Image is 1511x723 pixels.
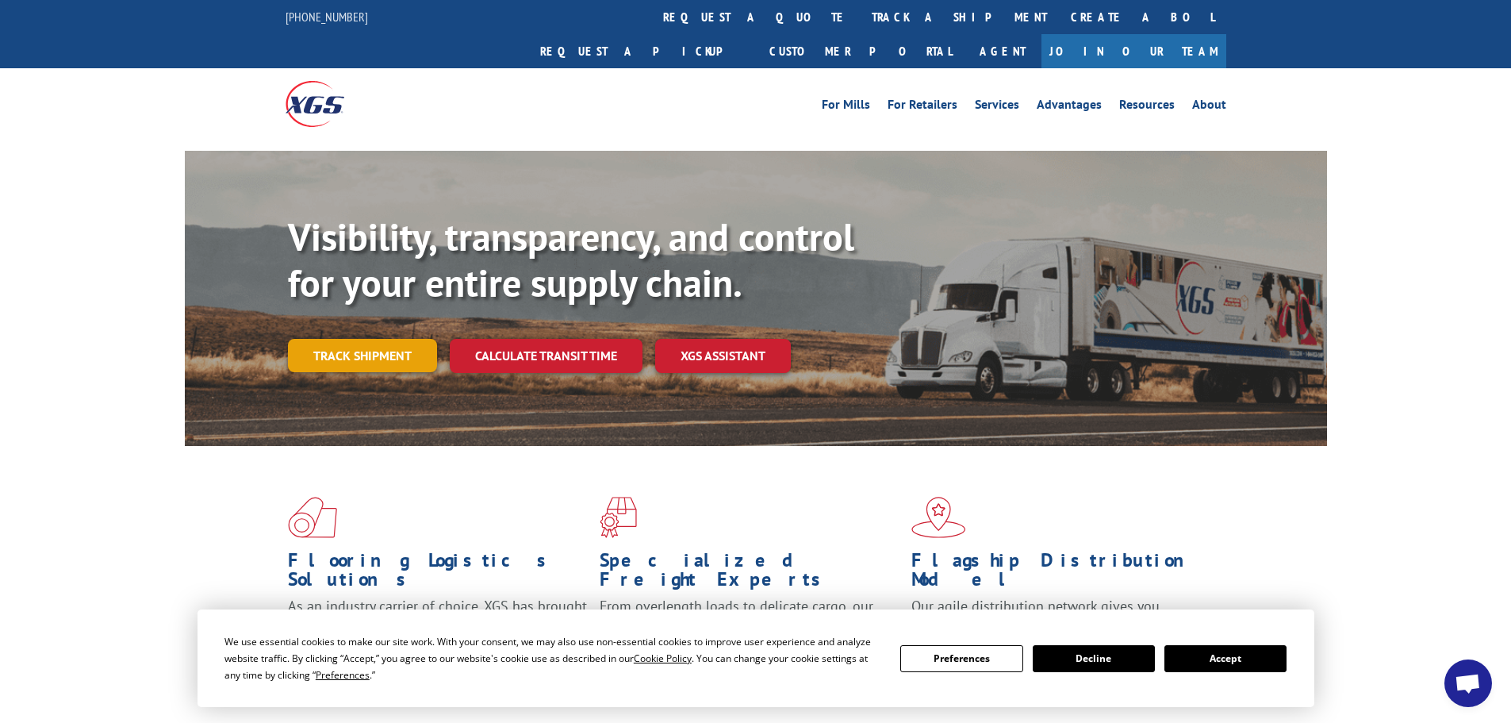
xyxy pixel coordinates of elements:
img: xgs-icon-focused-on-flooring-red [600,497,637,538]
div: Open chat [1444,660,1492,707]
a: Request a pickup [528,34,757,68]
a: Track shipment [288,339,437,372]
span: Cookie Policy [634,652,692,665]
button: Accept [1164,645,1287,672]
a: Customer Portal [757,34,964,68]
a: Calculate transit time [450,339,642,373]
a: For Retailers [888,98,957,116]
button: Preferences [900,645,1022,672]
a: About [1192,98,1226,116]
a: Join Our Team [1041,34,1226,68]
div: Cookie Consent Prompt [198,610,1314,707]
a: Services [975,98,1019,116]
b: Visibility, transparency, and control for your entire supply chain. [288,212,854,307]
a: [PHONE_NUMBER] [286,9,368,25]
h1: Specialized Freight Experts [600,551,899,597]
a: Resources [1119,98,1175,116]
h1: Flooring Logistics Solutions [288,551,588,597]
button: Decline [1033,645,1155,672]
span: Preferences [316,668,370,682]
a: For Mills [822,98,870,116]
a: XGS ASSISTANT [655,339,791,373]
a: Agent [964,34,1041,68]
span: As an industry carrier of choice, XGS has brought innovation and dedication to flooring logistics... [288,597,587,653]
img: xgs-icon-flagship-distribution-model-red [911,497,966,538]
a: Advantages [1037,98,1102,116]
h1: Flagship Distribution Model [911,551,1211,597]
div: We use essential cookies to make our site work. With your consent, we may also use non-essential ... [224,633,881,683]
p: From overlength loads to delicate cargo, our experienced staff knows the best way to move your fr... [600,597,899,667]
img: xgs-icon-total-supply-chain-intelligence-red [288,497,337,538]
span: Our agile distribution network gives you nationwide inventory management on demand. [911,597,1203,634]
